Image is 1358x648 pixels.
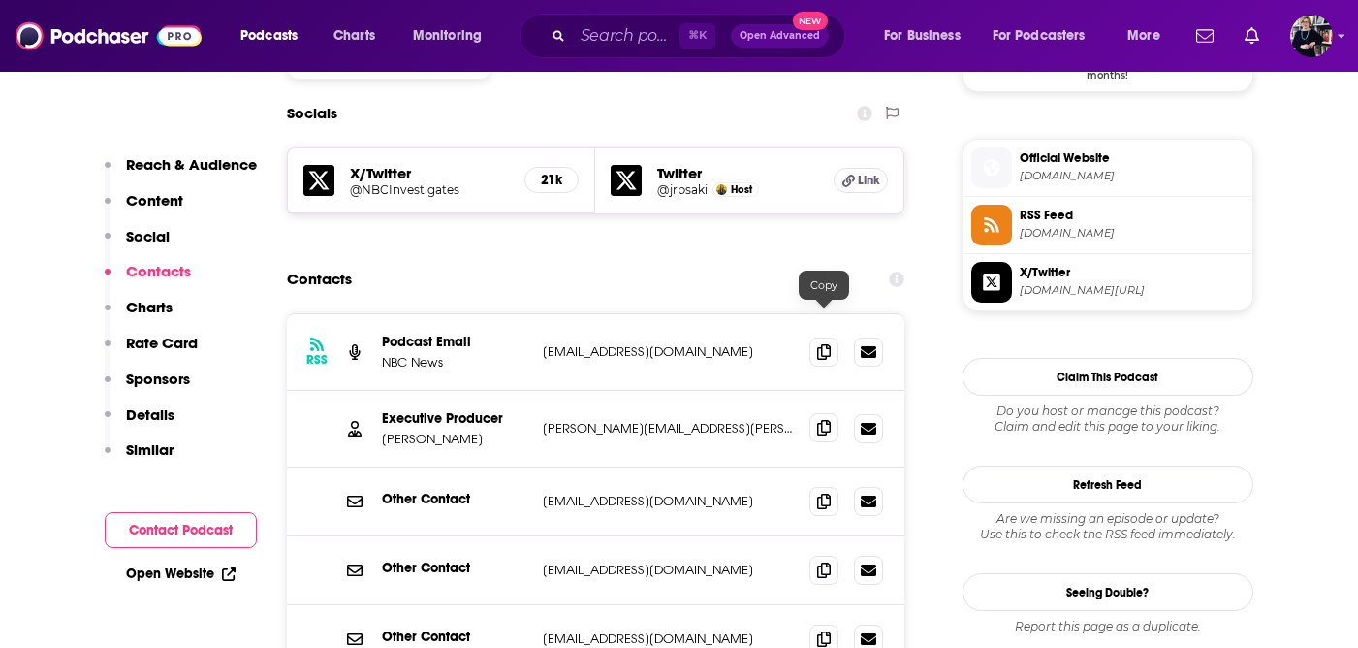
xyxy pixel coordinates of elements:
[126,298,173,316] p: Charts
[731,24,829,48] button: Open AdvancedNew
[1020,264,1245,281] span: X/Twitter
[105,191,183,227] button: Content
[240,22,298,49] span: Podcasts
[105,512,257,548] button: Contact Podcast
[963,358,1253,396] button: Claim This Podcast
[350,182,510,197] a: @NBCInvestigates
[971,147,1245,188] a: Official Website[DOMAIN_NAME]
[793,12,828,30] span: New
[126,227,170,245] p: Social
[543,631,795,647] p: [EMAIL_ADDRESS][DOMAIN_NAME]
[413,22,482,49] span: Monitoring
[126,155,257,174] p: Reach & Audience
[105,262,191,298] button: Contacts
[382,354,527,371] p: NBC News
[657,164,818,182] h5: Twitter
[1020,149,1245,167] span: Official Website
[543,420,795,437] p: [PERSON_NAME][EMAIL_ADDRESS][PERSON_NAME][DOMAIN_NAME]
[1127,22,1160,49] span: More
[105,370,190,405] button: Sponsors
[740,31,820,41] span: Open Advanced
[538,14,864,58] div: Search podcasts, credits, & more...
[963,573,1253,611] a: Seeing Double?
[731,183,752,196] span: Host
[573,20,679,51] input: Search podcasts, credits, & more...
[399,20,507,51] button: open menu
[541,172,562,188] h5: 21k
[1020,169,1245,183] span: simplecast.com
[963,619,1253,634] div: Report this page as a duplicate.
[543,343,795,360] p: [EMAIL_ADDRESS][DOMAIN_NAME]
[126,334,198,352] p: Rate Card
[105,227,170,263] button: Social
[1020,283,1245,298] span: twitter.com/NBCInvestigates
[105,440,174,476] button: Similar
[1237,19,1267,52] a: Show notifications dropdown
[543,562,795,578] p: [EMAIL_ADDRESS][DOMAIN_NAME]
[126,370,190,388] p: Sponsors
[126,191,183,210] p: Content
[963,511,1253,542] div: Are we missing an episode or update? Use this to check the RSS feed immediately.
[382,629,527,645] p: Other Contact
[1290,15,1333,57] button: Show profile menu
[1020,207,1245,224] span: RSS Feed
[126,262,191,280] p: Contacts
[980,20,1114,51] button: open menu
[287,261,352,298] h2: Contacts
[971,205,1245,245] a: RSS Feed[DOMAIN_NAME]
[993,22,1086,49] span: For Podcasters
[716,184,727,195] img: Jen Psaki
[971,262,1245,303] a: X/Twitter[DOMAIN_NAME][URL]
[963,404,1253,435] div: Claim and edit this page to your liking.
[1290,15,1333,57] img: User Profile
[870,20,985,51] button: open menu
[1290,15,1333,57] span: Logged in as ndewey
[679,23,715,49] span: ⌘ K
[884,22,961,49] span: For Business
[1020,226,1245,241] span: podcastfeeds.nbcnews.com
[321,20,387,51] a: Charts
[287,95,337,132] h2: Socials
[126,566,236,582] a: Open Website
[382,410,527,427] p: Executive Producer
[105,334,198,370] button: Rate Card
[105,405,174,441] button: Details
[227,20,323,51] button: open menu
[1188,19,1221,52] a: Show notifications dropdown
[16,17,202,54] img: Podchaser - Follow, Share and Rate Podcasts
[963,466,1253,503] button: Refresh Feed
[834,168,888,193] a: Link
[382,431,527,447] p: [PERSON_NAME]
[963,404,1253,419] span: Do you host or manage this podcast?
[105,155,257,191] button: Reach & Audience
[657,182,708,197] a: @jrpsaki
[382,334,527,350] p: Podcast Email
[799,271,849,300] div: Copy
[858,173,880,188] span: Link
[1114,20,1184,51] button: open menu
[382,560,527,576] p: Other Contact
[350,164,510,182] h5: X/Twitter
[306,352,328,368] h3: RSS
[543,493,795,509] p: [EMAIL_ADDRESS][DOMAIN_NAME]
[105,298,173,334] button: Charts
[126,405,174,424] p: Details
[333,22,375,49] span: Charts
[382,491,527,507] p: Other Contact
[126,440,174,459] p: Similar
